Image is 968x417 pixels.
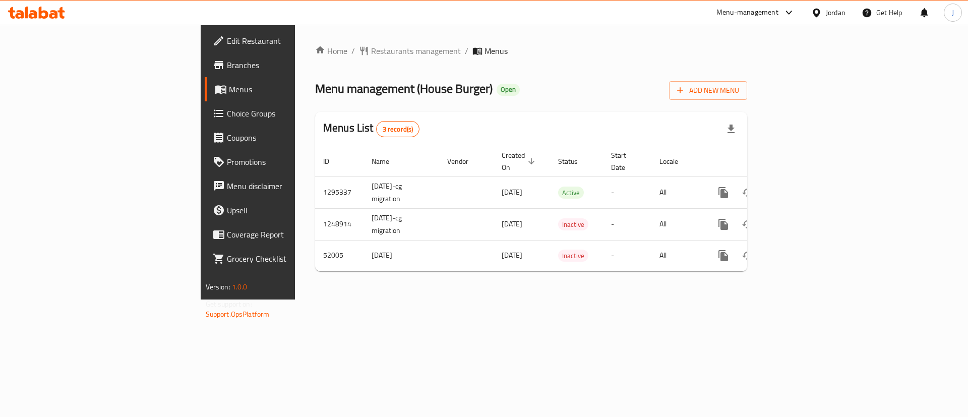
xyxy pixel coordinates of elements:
[229,83,354,95] span: Menus
[359,45,461,57] a: Restaurants management
[736,212,760,236] button: Change Status
[205,29,362,53] a: Edit Restaurant
[205,247,362,271] a: Grocery Checklist
[651,208,703,240] td: All
[719,117,743,141] div: Export file
[502,149,538,173] span: Created On
[227,228,354,241] span: Coverage Report
[323,155,342,167] span: ID
[603,208,651,240] td: -
[315,146,816,271] table: enhanced table
[497,85,520,94] span: Open
[227,35,354,47] span: Edit Restaurant
[227,180,354,192] span: Menu disclaimer
[659,155,691,167] span: Locale
[364,208,439,240] td: [DATE]-cg migration
[736,244,760,268] button: Change Status
[716,7,778,19] div: Menu-management
[669,81,747,100] button: Add New Menu
[502,249,522,262] span: [DATE]
[603,176,651,208] td: -
[736,181,760,205] button: Change Status
[952,7,954,18] span: J
[447,155,481,167] span: Vendor
[227,204,354,216] span: Upsell
[558,219,588,230] span: Inactive
[611,149,639,173] span: Start Date
[315,45,747,57] nav: breadcrumb
[227,59,354,71] span: Branches
[364,240,439,271] td: [DATE]
[371,45,461,57] span: Restaurants management
[558,218,588,230] div: Inactive
[485,45,508,57] span: Menus
[502,217,522,230] span: [DATE]
[364,176,439,208] td: [DATE]-cg migration
[703,146,816,177] th: Actions
[497,84,520,96] div: Open
[205,150,362,174] a: Promotions
[603,240,651,271] td: -
[227,156,354,168] span: Promotions
[206,297,252,311] span: Get support on:
[205,101,362,126] a: Choice Groups
[206,280,230,293] span: Version:
[227,132,354,144] span: Coupons
[315,77,493,100] span: Menu management ( House Burger )
[711,244,736,268] button: more
[826,7,845,18] div: Jordan
[376,121,420,137] div: Total records count
[232,280,248,293] span: 1.0.0
[677,84,739,97] span: Add New Menu
[205,198,362,222] a: Upsell
[558,155,591,167] span: Status
[377,125,419,134] span: 3 record(s)
[323,121,419,137] h2: Menus List
[205,53,362,77] a: Branches
[205,222,362,247] a: Coverage Report
[465,45,468,57] li: /
[227,253,354,265] span: Grocery Checklist
[205,126,362,150] a: Coupons
[711,181,736,205] button: more
[205,174,362,198] a: Menu disclaimer
[227,107,354,120] span: Choice Groups
[558,187,584,199] span: Active
[502,186,522,199] span: [DATE]
[558,250,588,262] span: Inactive
[651,176,703,208] td: All
[206,308,270,321] a: Support.OpsPlatform
[372,155,402,167] span: Name
[711,212,736,236] button: more
[651,240,703,271] td: All
[205,77,362,101] a: Menus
